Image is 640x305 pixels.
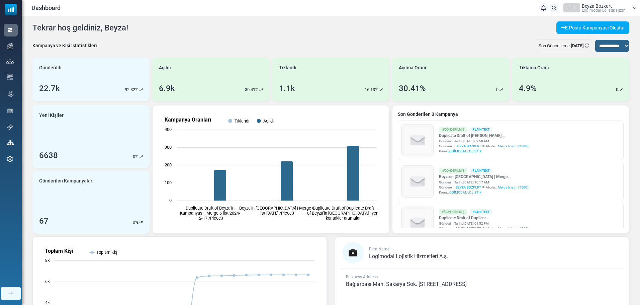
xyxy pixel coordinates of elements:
img: campaigns-icon.png [7,43,13,49]
span: BEYZA BOZKURT [456,185,481,190]
div: LLH [563,3,580,12]
text: Duplicate Draft of Duplicate Draft of Beyza'in [GEOGRAPHIC_DATA] | yeni kontaklar aramalar [307,206,380,221]
div: Plain Text [470,127,492,133]
text: 4k [45,300,50,305]
img: email-templates-icon.svg [7,74,13,80]
p: 92.32% [125,86,139,93]
span: LOGİMODAL LOJİSTİK [448,149,481,153]
img: dashboard-icon-active.svg [7,27,13,33]
div: 30.41% [399,82,426,94]
span: Beyza Bozkurt [582,4,612,8]
text: 8k [45,258,50,263]
div: Gönderim Tarihi: [DATE] 10:17 AM [439,180,528,185]
span: Açıldı [159,64,171,71]
div: 1.1k [279,82,295,94]
text: Toplam Kişi [96,250,118,255]
div: 22.7k [39,82,60,94]
text: 400 [165,127,172,132]
span: LOGİMODAL LOJİSTİK [448,190,481,194]
div: % [133,219,143,226]
img: workflow.svg [7,90,14,98]
div: 4.9% [519,82,537,94]
text: 6k [45,279,50,284]
img: empty-draft-icon2.svg [402,125,433,156]
div: Gönderen: Alıcılar:: [439,226,528,231]
span: Gönderildi [39,64,62,71]
b: [DATE] [571,43,584,48]
text: Tıklandı [235,119,249,124]
span: Logi̇modal Loji̇sti̇k Hi̇zm... [582,8,629,12]
text: 200 [165,162,172,167]
span: Yeni Kişiler [39,112,64,119]
text: 100 [165,180,172,185]
div: 6638 [39,149,58,161]
text: Duplicate Draft of Beyza'in Kampanyası | Merge 6 list 2024- 12-17 /Piece3 [180,206,240,221]
span: BEYZA BOZKURT [456,144,481,149]
span: Business Address [346,275,378,279]
svg: Kampanya Oranları [158,111,383,228]
p: 0 [616,86,618,93]
a: Merge 6 list... (1500) [498,185,528,190]
div: 6.9k [159,82,175,94]
img: empty-draft-icon2.svg [402,166,433,197]
text: Kampanya Oranları [165,117,211,123]
div: Kampanya ve Kişi İstatistikleri [32,42,97,49]
text: Açıldı [263,119,274,124]
p: 16.13% [365,86,378,93]
a: Yeni Kişiler 6638 0% [32,105,150,168]
span: Açılma Oranı [399,64,426,71]
div: Plain Text [470,168,492,174]
a: Duplicate Draft of Duplicat... [439,215,528,221]
div: Plain Text [470,209,492,215]
img: mailsoftly_icon_blue_white.svg [5,4,17,15]
a: Son Gönderilen 3 Kampanya [398,111,624,118]
div: Konu: [439,149,528,154]
div: Gönderen: Alıcılar:: [439,185,528,190]
span: Gönderilen Kampanyalar [39,177,92,184]
text: Beyza'in [GEOGRAPHIC_DATA] | Merge 6 list [DATE] /Piece3 [239,206,314,216]
div: Gönderilmiş [439,209,467,215]
div: Gönderen: Alıcılar:: [439,144,528,149]
span: Tıklama Oranı [519,64,549,71]
a: LLH Beyza Bozkurt Logi̇modal Loji̇sti̇k Hi̇zm... [563,3,637,12]
div: 67 [39,215,49,227]
text: 300 [165,145,172,150]
a: Duplicate Draft of [PERSON_NAME]... [439,133,528,139]
img: support-icon.svg [7,124,13,130]
a: Logi̇modal Loji̇sti̇k Hi̇zmetleri̇ A.ş. [369,254,448,259]
text: 0 [169,198,172,203]
a: Merge 6 list... (1500) [498,144,528,149]
div: Gönderim Tarihi: [DATE] 01:52 PM [439,221,528,226]
a: E-Posta Kampanyası Oluştur [556,21,629,34]
p: 0 [133,219,135,226]
span: Dashboard [31,3,61,12]
p: 0 [496,86,498,93]
p: 0 [133,153,135,160]
a: Merge 6 list... (1504) [498,226,528,231]
a: Refresh Stats [585,43,589,48]
img: empty-draft-icon2.svg [402,207,433,238]
div: % [133,153,143,160]
text: Toplam Kişi [45,248,73,254]
h4: Tekrar hoş geldiniz, Beyza! [32,23,128,33]
a: Beyza'in [GEOGRAPHIC_DATA] | Merge... [439,174,528,180]
img: landing_pages.svg [7,108,13,114]
span: BEYZA BOZKURT [456,226,481,231]
div: Son Güncelleme: [536,40,592,52]
span: Logi̇modal Loji̇sti̇k Hi̇zmetleri̇ A.ş. [369,253,448,259]
span: Bağlarbaşı Mah. Sakarya Sok. [STREET_ADDRESS] [346,281,467,287]
div: Gönderim Tarihi: [DATE] 09:58 AM [439,139,528,144]
div: Gönderilmiş [439,127,467,133]
span: Tıklandı [279,64,296,71]
p: 30.41% [245,86,259,93]
div: Konu: [439,190,528,195]
img: settings-icon.svg [7,156,13,162]
span: Firm Name [369,247,389,251]
div: Gönderilmiş [439,168,467,174]
img: contacts-icon.svg [6,59,14,64]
